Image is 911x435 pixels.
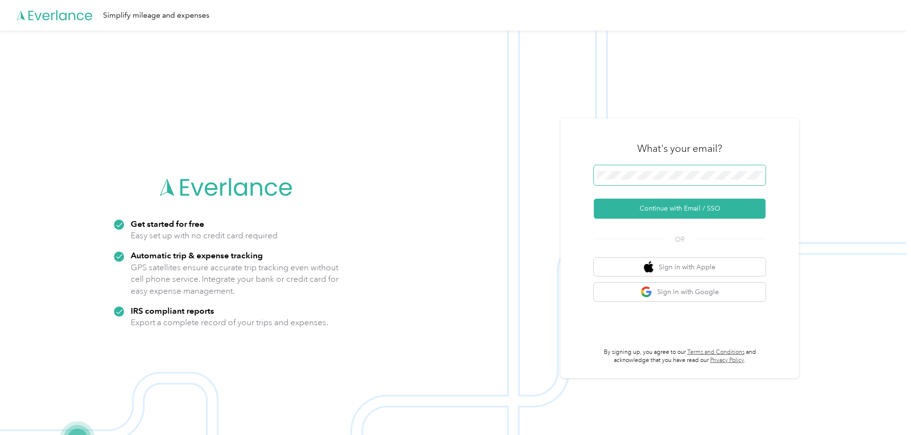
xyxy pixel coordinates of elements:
[103,10,209,21] div: Simplify mileage and expenses
[641,286,652,298] img: google logo
[594,258,766,276] button: apple logoSign in with Apple
[131,250,263,260] strong: Automatic trip & expense tracking
[594,283,766,301] button: google logoSign in with Google
[644,261,653,273] img: apple logo
[594,199,766,219] button: Continue with Email / SSO
[663,234,696,244] span: OR
[687,349,745,356] a: Terms and Conditions
[131,262,339,297] p: GPS satellites ensure accurate trip tracking even without cell phone service. Integrate your bank...
[131,317,328,329] p: Export a complete record of your trips and expenses.
[131,219,204,229] strong: Get started for free
[131,230,278,242] p: Easy set up with no credit card required
[594,348,766,365] p: By signing up, you agree to our and acknowledge that you have read our .
[131,306,214,316] strong: IRS compliant reports
[710,357,744,364] a: Privacy Policy
[637,142,722,155] h3: What's your email?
